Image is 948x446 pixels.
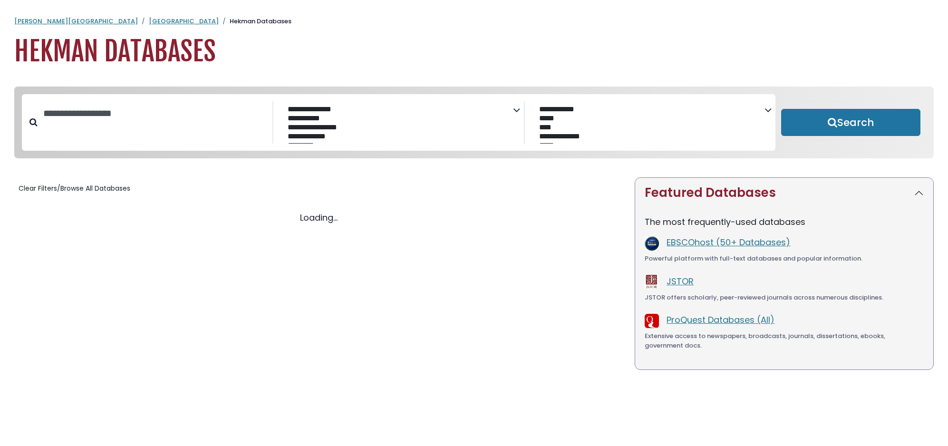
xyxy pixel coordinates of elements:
[667,236,790,248] a: EBSCOhost (50+ Databases)
[781,109,920,136] button: Submit for Search Results
[149,17,219,26] a: [GEOGRAPHIC_DATA]
[281,103,513,144] select: Database Subject Filter
[645,293,924,302] div: JSTOR offers scholarly, peer-reviewed journals across numerous disciplines.
[645,215,924,228] p: The most frequently-used databases
[645,331,924,350] div: Extensive access to newspapers, broadcasts, journals, dissertations, ebooks, government docs.
[38,106,272,121] input: Search database by title or keyword
[667,314,774,326] a: ProQuest Databases (All)
[667,275,694,287] a: JSTOR
[14,211,623,224] div: Loading...
[219,17,291,26] li: Hekman Databases
[14,87,934,159] nav: Search filters
[635,178,933,208] button: Featured Databases
[14,17,934,26] nav: breadcrumb
[14,17,138,26] a: [PERSON_NAME][GEOGRAPHIC_DATA]
[14,181,135,196] button: Clear Filters/Browse All Databases
[645,254,924,263] div: Powerful platform with full-text databases and popular information.
[14,36,934,68] h1: Hekman Databases
[532,103,764,144] select: Database Vendors Filter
